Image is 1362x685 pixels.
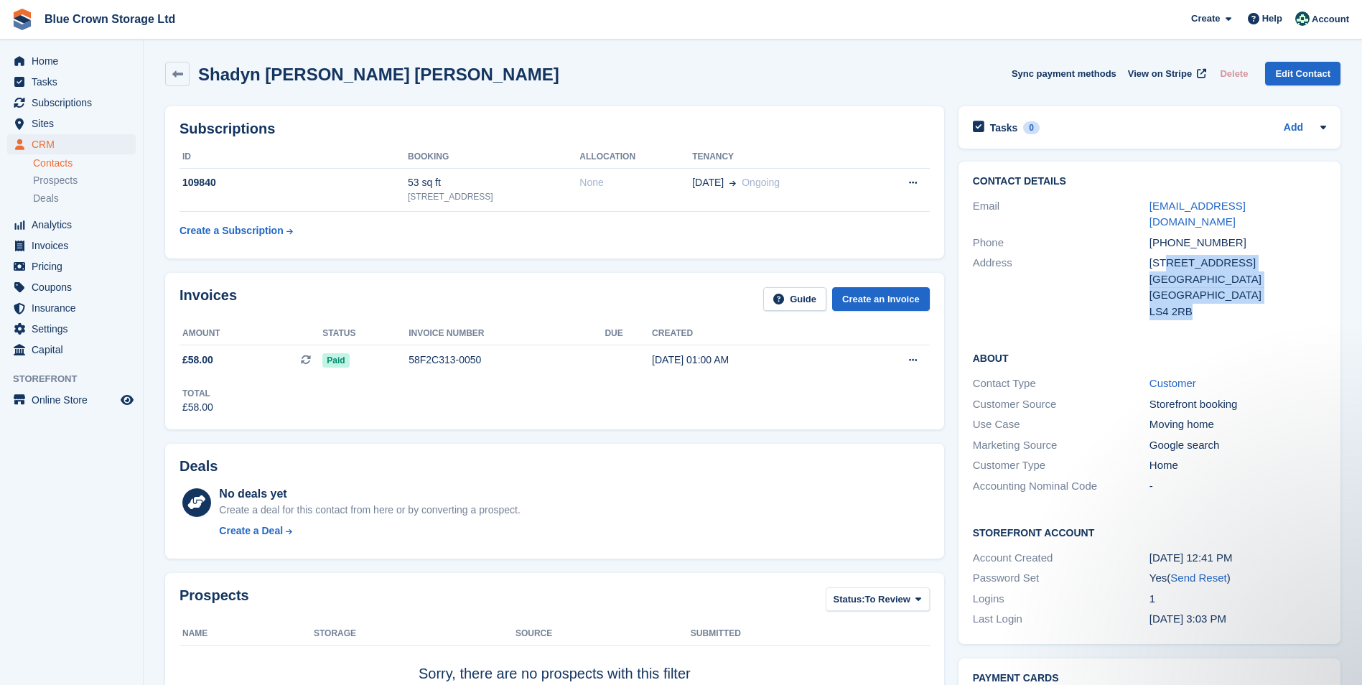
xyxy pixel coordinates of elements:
[1149,304,1326,320] div: LS4 2RB
[516,623,691,646] th: Source
[32,93,118,113] span: Subscriptions
[1191,11,1220,26] span: Create
[32,215,118,235] span: Analytics
[118,391,136,409] a: Preview store
[32,256,118,276] span: Pricing
[179,175,408,190] div: 109840
[32,390,118,410] span: Online Store
[32,113,118,134] span: Sites
[7,256,136,276] a: menu
[973,255,1149,320] div: Address
[198,65,559,84] h2: Shadyn [PERSON_NAME] [PERSON_NAME]
[219,485,520,503] div: No deals yet
[826,587,930,611] button: Status: To Review
[33,157,136,170] a: Contacts
[7,51,136,71] a: menu
[1312,12,1349,27] span: Account
[1149,287,1326,304] div: [GEOGRAPHIC_DATA]
[742,177,780,188] span: Ongoing
[1149,591,1326,607] div: 1
[1265,62,1340,85] a: Edit Contact
[219,523,520,539] a: Create a Deal
[973,457,1149,474] div: Customer Type
[1149,255,1326,271] div: [STREET_ADDRESS]
[7,319,136,339] a: menu
[1149,457,1326,474] div: Home
[1128,67,1192,81] span: View on Stripe
[7,390,136,410] a: menu
[834,592,865,607] span: Status:
[32,340,118,360] span: Capital
[973,350,1326,365] h2: About
[1012,62,1116,85] button: Sync payment methods
[1149,437,1326,454] div: Google search
[179,322,322,345] th: Amount
[1149,377,1196,389] a: Customer
[973,570,1149,587] div: Password Set
[182,387,213,400] div: Total
[32,236,118,256] span: Invoices
[1122,62,1209,85] a: View on Stripe
[7,277,136,297] a: menu
[1214,62,1254,85] button: Delete
[1262,11,1282,26] span: Help
[7,134,136,154] a: menu
[409,322,605,345] th: Invoice number
[990,121,1018,134] h2: Tasks
[219,503,520,518] div: Create a deal for this contact from here or by converting a prospect.
[32,134,118,154] span: CRM
[39,7,181,31] a: Blue Crown Storage Ltd
[408,146,579,169] th: Booking
[973,478,1149,495] div: Accounting Nominal Code
[832,287,930,311] a: Create an Invoice
[7,236,136,256] a: menu
[322,353,349,368] span: Paid
[33,191,136,206] a: Deals
[973,198,1149,230] div: Email
[182,400,213,415] div: £58.00
[692,175,724,190] span: [DATE]
[219,523,283,539] div: Create a Deal
[32,72,118,92] span: Tasks
[32,277,118,297] span: Coupons
[1149,612,1226,625] time: 2025-09-23 14:03:24 UTC
[652,322,852,345] th: Created
[1284,120,1303,136] a: Add
[865,592,910,607] span: To Review
[11,9,33,30] img: stora-icon-8386f47178a22dfd0bd8f6a31ec36ba5ce8667c1dd55bd0f319d3a0aa187defe.svg
[1149,271,1326,288] div: [GEOGRAPHIC_DATA]
[7,113,136,134] a: menu
[973,611,1149,628] div: Last Login
[652,353,852,368] div: [DATE] 01:00 AM
[973,437,1149,454] div: Marketing Source
[973,376,1149,392] div: Contact Type
[33,174,78,187] span: Prospects
[973,550,1149,567] div: Account Created
[973,591,1149,607] div: Logins
[1149,396,1326,413] div: Storefront booking
[179,587,249,614] h2: Prospects
[1149,200,1246,228] a: [EMAIL_ADDRESS][DOMAIN_NAME]
[419,666,691,681] span: Sorry, there are no prospects with this filter
[32,298,118,318] span: Insurance
[7,215,136,235] a: menu
[973,176,1326,187] h2: Contact Details
[182,353,213,368] span: £58.00
[179,287,237,311] h2: Invoices
[973,396,1149,413] div: Customer Source
[13,372,143,386] span: Storefront
[1295,11,1310,26] img: John Marshall
[579,175,692,190] div: None
[1170,572,1226,584] a: Send Reset
[179,458,218,475] h2: Deals
[973,673,1326,684] h2: Payment cards
[179,121,930,137] h2: Subscriptions
[179,623,314,646] th: Name
[33,192,59,205] span: Deals
[7,340,136,360] a: menu
[973,416,1149,433] div: Use Case
[322,322,409,345] th: Status
[179,223,284,238] div: Create a Subscription
[1167,572,1230,584] span: ( )
[1149,550,1326,567] div: [DATE] 12:41 PM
